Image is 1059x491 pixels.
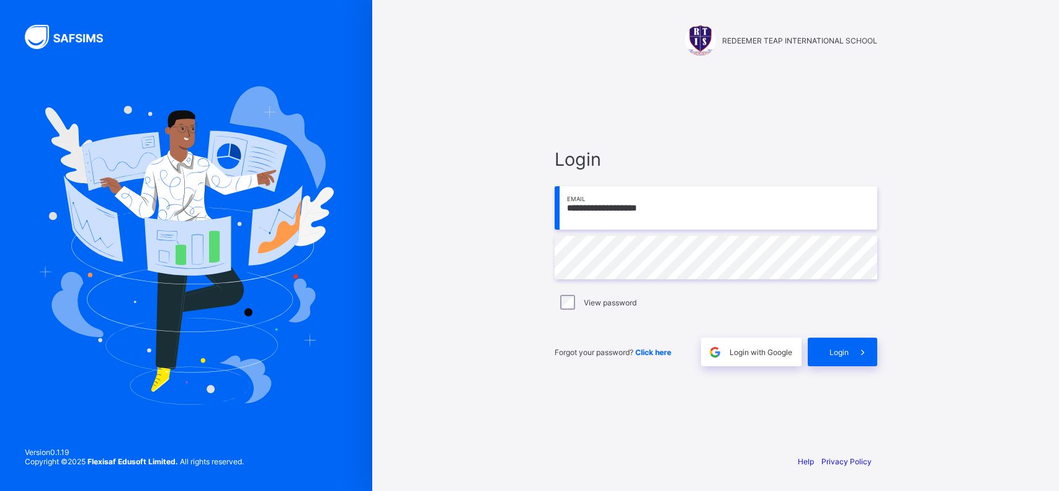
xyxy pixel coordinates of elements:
a: Help [798,457,814,466]
img: SAFSIMS Logo [25,25,118,49]
span: Login [555,148,877,170]
span: Version 0.1.19 [25,448,244,457]
img: Hero Image [38,86,334,404]
span: Login with Google [730,348,792,357]
span: Copyright © 2025 All rights reserved. [25,457,244,466]
label: View password [584,298,637,307]
a: Privacy Policy [821,457,872,466]
a: Click here [635,348,671,357]
img: google.396cfc9801f0270233282035f929180a.svg [708,345,722,359]
strong: Flexisaf Edusoft Limited. [87,457,178,466]
span: REDEEMER TEAP INTERNATIONAL SCHOOL [722,36,877,45]
span: Forgot your password? [555,348,671,357]
span: Login [829,348,849,357]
